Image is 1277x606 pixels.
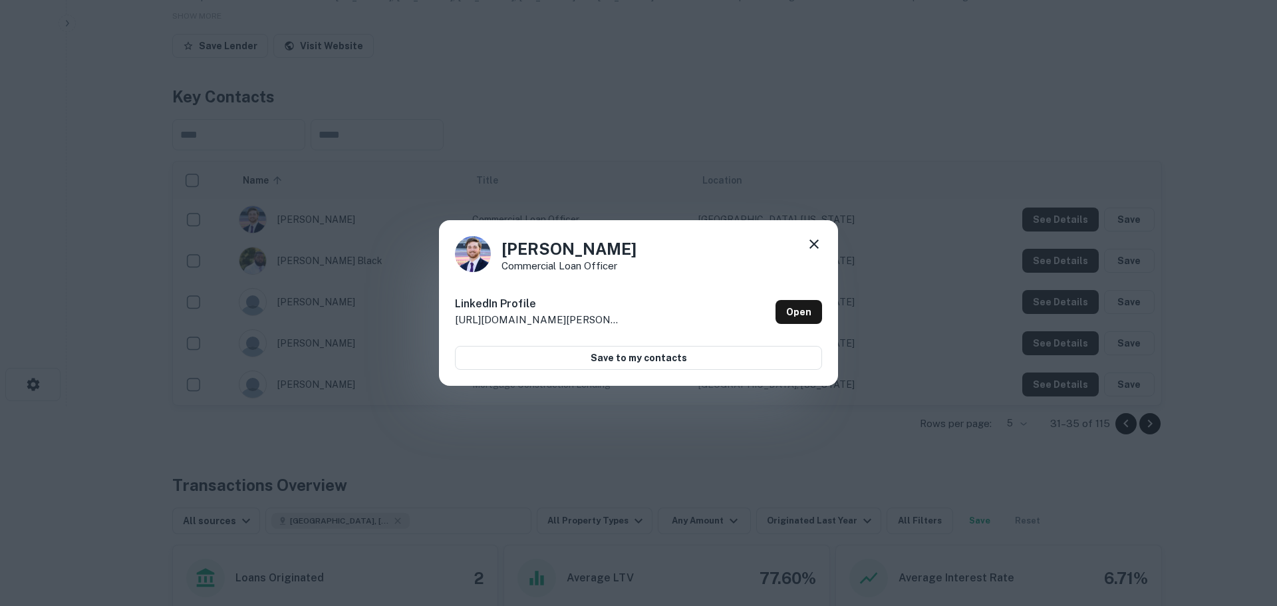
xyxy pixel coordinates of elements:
[501,237,637,261] h4: [PERSON_NAME]
[455,296,621,312] h6: LinkedIn Profile
[455,346,822,370] button: Save to my contacts
[1210,500,1277,563] iframe: Chat Widget
[501,261,637,271] p: Commercial Loan Officer
[455,312,621,328] p: [URL][DOMAIN_NAME][PERSON_NAME]
[776,300,822,324] a: Open
[455,236,491,272] img: 1677528980334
